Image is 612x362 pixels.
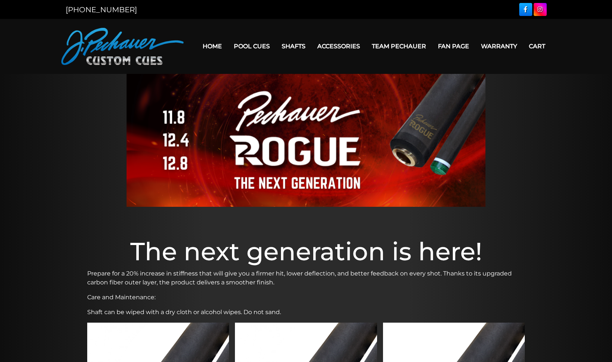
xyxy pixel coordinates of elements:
[228,37,276,56] a: Pool Cues
[276,37,311,56] a: Shafts
[523,37,551,56] a: Cart
[61,28,184,65] img: Pechauer Custom Cues
[475,37,523,56] a: Warranty
[87,269,525,287] p: Prepare for a 20% increase in stiffness that will give you a firmer hit, lower deflection, and be...
[87,308,525,317] p: Shaft can be wiped with a dry cloth or alcohol wipes. Do not sand.
[66,5,137,14] a: [PHONE_NUMBER]
[432,37,475,56] a: Fan Page
[366,37,432,56] a: Team Pechauer
[87,237,525,266] h1: The next generation is here!
[87,293,525,302] p: Care and Maintenance:
[197,37,228,56] a: Home
[311,37,366,56] a: Accessories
